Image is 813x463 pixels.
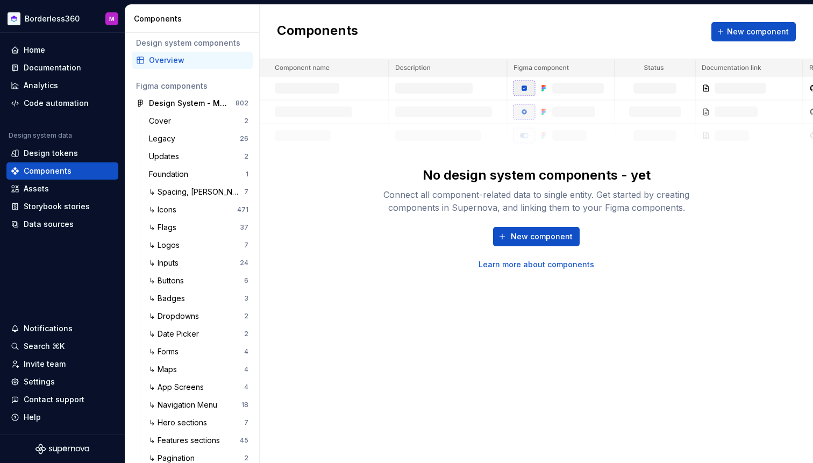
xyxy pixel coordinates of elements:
[24,166,72,176] div: Components
[149,311,203,322] div: ↳ Dropdowns
[35,444,89,454] svg: Supernova Logo
[244,454,248,462] div: 2
[145,290,253,307] a: ↳ Badges3
[244,241,248,250] div: 7
[244,312,248,320] div: 2
[145,396,253,414] a: ↳ Navigation Menu18
[145,130,253,147] a: Legacy26
[2,7,123,30] button: Borderless360M
[145,414,253,431] a: ↳ Hero sections7
[244,117,248,125] div: 2
[136,38,248,48] div: Design system components
[145,237,253,254] a: ↳ Logos7
[24,45,45,55] div: Home
[25,13,80,24] div: Borderless360
[246,170,248,179] div: 1
[6,145,118,162] a: Design tokens
[711,22,796,41] button: New component
[6,409,118,426] button: Help
[240,223,248,232] div: 37
[149,133,180,144] div: Legacy
[149,382,208,393] div: ↳ App Screens
[244,276,248,285] div: 6
[6,338,118,355] button: Search ⌘K
[24,323,73,334] div: Notifications
[24,394,84,405] div: Contact support
[244,294,248,303] div: 3
[6,77,118,94] a: Analytics
[244,152,248,161] div: 2
[6,198,118,215] a: Storybook stories
[136,81,248,91] div: Figma components
[149,417,211,428] div: ↳ Hero sections
[149,222,181,233] div: ↳ Flags
[6,41,118,59] a: Home
[237,205,248,214] div: 471
[277,22,358,41] h2: Components
[6,355,118,373] a: Invite team
[149,169,192,180] div: Foundation
[6,391,118,408] button: Contact support
[240,134,248,143] div: 26
[149,151,183,162] div: Updates
[240,259,248,267] div: 24
[149,293,189,304] div: ↳ Badges
[145,148,253,165] a: Updates2
[149,364,181,375] div: ↳ Maps
[149,240,184,251] div: ↳ Logos
[9,131,72,140] div: Design system data
[132,52,253,69] a: Overview
[24,219,74,230] div: Data sources
[145,308,253,325] a: ↳ Dropdowns2
[145,219,253,236] a: ↳ Flags37
[244,383,248,391] div: 4
[145,361,253,378] a: ↳ Maps4
[6,216,118,233] a: Data sources
[24,98,89,109] div: Code automation
[149,275,188,286] div: ↳ Buttons
[145,343,253,360] a: ↳ Forms4
[511,231,573,242] span: New component
[727,26,789,37] span: New component
[6,95,118,112] a: Code automation
[6,373,118,390] a: Settings
[149,435,224,446] div: ↳ Features sections
[24,183,49,194] div: Assets
[145,166,253,183] a: Foundation1
[8,12,20,25] img: c6184690-d68d-44f3-bd3d-6b95d693eb49.png
[145,325,253,343] a: ↳ Date Picker2
[145,183,253,201] a: ↳ Spacing, [PERSON_NAME] and Grids7
[244,347,248,356] div: 4
[149,187,244,197] div: ↳ Spacing, [PERSON_NAME] and Grids
[149,204,181,215] div: ↳ Icons
[423,167,651,184] div: No design system components - yet
[145,432,253,449] a: ↳ Features sections45
[149,329,203,339] div: ↳ Date Picker
[6,320,118,337] button: Notifications
[149,98,229,109] div: Design System - Marketing Website
[145,379,253,396] a: ↳ App Screens4
[244,188,248,196] div: 7
[134,13,255,24] div: Components
[6,59,118,76] a: Documentation
[149,116,175,126] div: Cover
[6,162,118,180] a: Components
[24,80,58,91] div: Analytics
[145,272,253,289] a: ↳ Buttons6
[145,201,253,218] a: ↳ Icons471
[24,359,66,369] div: Invite team
[6,180,118,197] a: Assets
[24,341,65,352] div: Search ⌘K
[149,55,248,66] div: Overview
[149,346,183,357] div: ↳ Forms
[24,148,78,159] div: Design tokens
[240,436,248,445] div: 45
[493,227,580,246] button: New component
[244,330,248,338] div: 2
[145,112,253,130] a: Cover2
[132,95,253,112] a: Design System - Marketing Website802
[149,400,222,410] div: ↳ Navigation Menu
[24,412,41,423] div: Help
[244,418,248,427] div: 7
